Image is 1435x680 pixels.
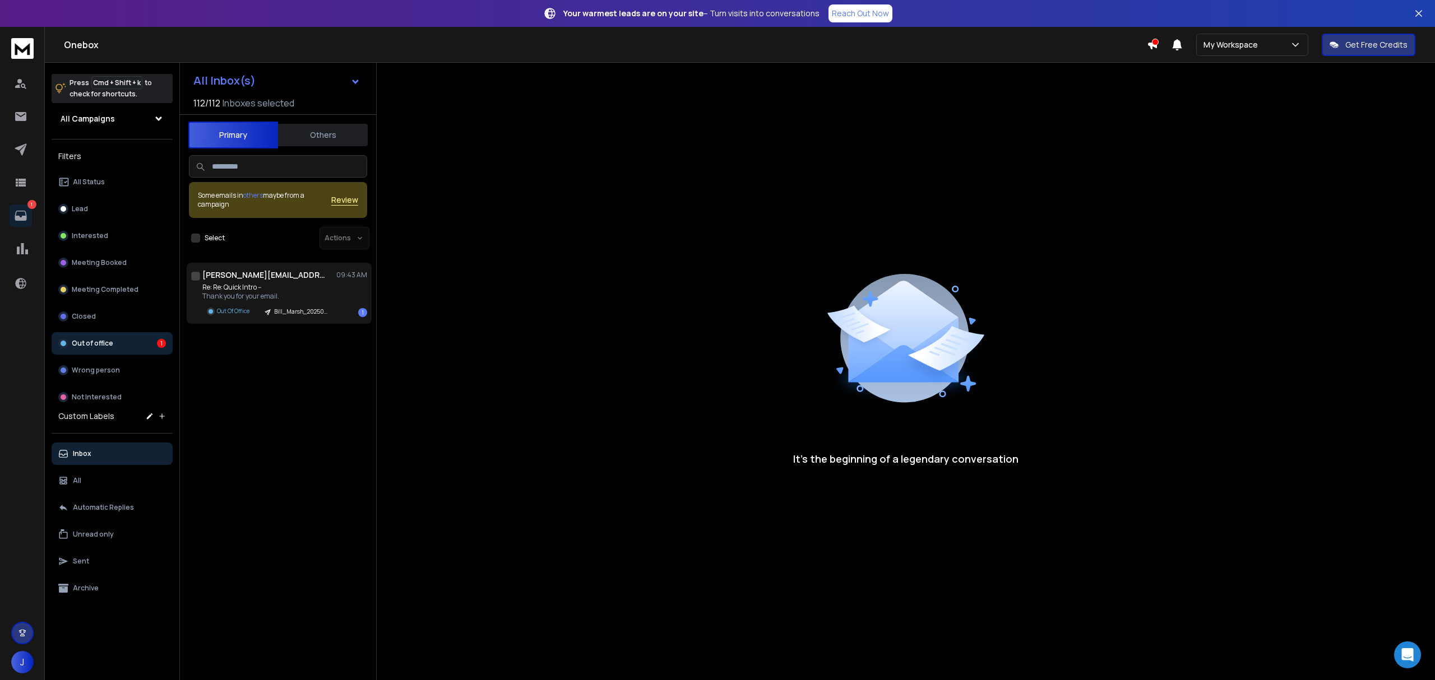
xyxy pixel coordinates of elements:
a: 1 [10,204,32,227]
button: J [11,651,34,673]
p: 1 [27,200,36,209]
button: Lead [52,198,173,220]
p: Reach Out Now [832,8,889,19]
p: – Turn visits into conversations [563,8,820,19]
span: others [243,190,263,200]
h1: All Inbox(s) [193,75,256,86]
button: Interested [52,225,173,247]
strong: Your warmest leads are on your site [563,8,703,18]
p: My Workspace [1203,39,1262,50]
button: Others [278,123,368,147]
span: Cmd + Shift + k [91,76,142,89]
p: Wrong person [72,366,120,375]
p: Bill_Marsh_20250325 [274,308,328,316]
h3: Inboxes selected [223,96,294,110]
div: Some emails in maybe from a campaign [198,191,331,209]
h1: Onebox [64,38,1147,52]
button: Primary [188,122,278,148]
p: Interested [72,231,108,240]
p: 09:43 AM [336,271,367,280]
p: It’s the beginning of a legendary conversation [793,451,1019,467]
button: All Status [52,171,173,193]
button: Not Interested [52,386,173,408]
p: Meeting Booked [72,258,127,267]
h1: [PERSON_NAME][EMAIL_ADDRESS][DOMAIN_NAME] [202,269,326,281]
button: Get Free Credits [1322,34,1415,56]
p: Out of office [72,339,113,348]
span: 112 / 112 [193,96,220,110]
p: Not Interested [72,393,122,402]
button: All Inbox(s) [184,69,369,92]
label: Select [205,234,225,243]
button: Unread only [52,523,173,546]
button: Automatic Replies [52,496,173,519]
button: Inbox [52,443,173,465]
button: Meeting Booked [52,251,173,274]
p: Inbox [73,449,91,458]
p: Press to check for shortcuts. [70,77,152,100]
p: Lead [72,204,88,213]
p: All [73,476,81,485]
button: All [52,469,173,492]
img: logo [11,38,34,59]
div: 1 [358,308,367,317]
p: Re: Re: Quick Intro -- [202,283,335,292]
button: Wrong person [52,359,173,381]
div: 1 [157,339,166,348]
p: Meeting Completed [72,285,138,294]
p: Sent [73,557,89,566]
div: Open Intercom Messenger [1394,641,1421,668]
p: Closed [72,312,96,321]
h3: Filters [52,148,173,164]
button: All Campaigns [52,108,173,130]
button: Archive [52,577,173,599]
p: All Status [73,178,105,187]
p: Unread only [73,530,114,539]
p: Thank you for your email. [202,292,335,301]
p: Out Of Office [217,307,249,315]
button: Closed [52,305,173,328]
p: Archive [73,584,99,593]
button: Review [331,194,358,206]
p: Automatic Replies [73,503,134,512]
button: Meeting Completed [52,278,173,301]
a: Reach Out Now [828,4,892,22]
p: Get Free Credits [1345,39,1408,50]
button: Out of office1 [52,332,173,355]
h3: Custom Labels [58,411,114,422]
h1: All Campaigns [61,113,115,124]
button: Sent [52,550,173,572]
